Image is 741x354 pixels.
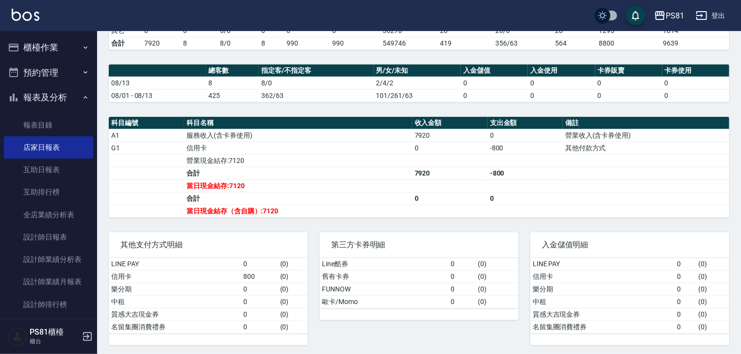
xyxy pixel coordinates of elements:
td: 0 [448,283,476,295]
td: 564 [553,37,596,49]
td: 0 [448,295,476,308]
td: 08/01 - 08/13 [109,89,206,102]
td: -800 [488,142,563,154]
a: 互助日報表 [4,159,93,181]
table: a dense table [109,117,729,218]
button: 櫃檯作業 [4,35,93,60]
td: 當日現金結存:7120 [184,179,412,192]
td: ( 0 ) [278,295,308,308]
td: 其他付款方式 [563,142,729,154]
button: 登出 [692,7,729,25]
table: a dense table [320,258,519,308]
td: 8 [206,77,259,89]
table: a dense table [530,258,729,334]
td: 中租 [109,295,241,308]
th: 卡券販賣 [595,64,662,77]
td: 信用卡 [109,270,241,283]
td: 8/0 [218,37,259,49]
td: 合計 [184,167,412,179]
td: 當日現金結存（含自購）:7120 [184,205,412,217]
td: ( 0 ) [696,258,729,271]
td: 0 [675,258,696,271]
img: Logo [12,9,39,21]
td: ( 0 ) [476,270,519,283]
td: FUNNOW [320,283,448,295]
td: 0 [241,283,278,295]
a: 設計師日報表 [4,226,93,248]
td: ( 0 ) [696,321,729,333]
td: 營業收入(含卡券使用) [563,129,729,142]
td: 08/13 [109,77,206,89]
a: 報表目錄 [4,114,93,136]
td: 425 [206,89,259,102]
td: 0 [488,129,563,142]
button: save [626,6,645,25]
th: 總客數 [206,64,259,77]
td: 362/63 [259,89,373,102]
td: 0 [528,89,595,102]
a: 店家日報表 [4,136,93,159]
td: 0 [448,258,476,271]
td: ( 0 ) [278,270,308,283]
td: 0 [528,77,595,89]
td: 7920 [142,37,181,49]
th: 指定客/不指定客 [259,64,373,77]
img: Person [8,327,27,346]
td: Line酷券 [320,258,448,271]
td: 信用卡 [530,270,675,283]
td: ( 0 ) [696,283,729,295]
td: ( 0 ) [476,283,519,295]
td: 名留集團消費禮券 [530,321,675,333]
td: 合計 [184,192,412,205]
td: 7920 [412,167,488,179]
td: 0 [241,308,278,321]
td: 0 [461,89,528,102]
td: 2/4/2 [374,77,461,89]
th: 入金儲值 [461,64,528,77]
a: 每日收支明細 [4,316,93,338]
th: 男/女/未知 [374,64,461,77]
button: 預約管理 [4,60,93,85]
td: A1 [109,129,184,142]
td: 歐卡/Momo [320,295,448,308]
th: 科目名稱 [184,117,412,129]
span: 第三方卡券明細 [331,240,507,250]
button: PS81 [650,6,688,26]
span: 其他支付方式明細 [120,240,296,250]
th: 卡券使用 [662,64,729,77]
td: 信用卡 [184,142,412,154]
th: 科目編號 [109,117,184,129]
td: 0 [448,270,476,283]
td: ( 0 ) [696,295,729,308]
span: 入金儲值明細 [542,240,718,250]
th: 收入金額 [412,117,488,129]
td: 0 [675,283,696,295]
td: ( 0 ) [278,321,308,333]
td: 9639 [660,37,729,49]
th: 支出金額 [488,117,563,129]
td: 服務收入(含卡券使用) [184,129,412,142]
td: 356/63 [493,37,553,49]
td: 0 [412,192,488,205]
td: 990 [284,37,330,49]
p: 櫃台 [30,337,79,346]
th: 備註 [563,117,729,129]
td: 0 [241,258,278,271]
td: LINE PAY [109,258,241,271]
a: 設計師業績分析表 [4,248,93,271]
td: 樂分期 [530,283,675,295]
td: 0 [412,142,488,154]
td: ( 0 ) [278,308,308,321]
td: 樂分期 [109,283,241,295]
td: ( 0 ) [278,283,308,295]
td: 0 [241,295,278,308]
td: 101/261/63 [374,89,461,102]
td: 合計 [109,37,142,49]
button: 報表及分析 [4,85,93,110]
td: 舊有卡券 [320,270,448,283]
td: 0 [675,270,696,283]
td: 0 [461,77,528,89]
td: G1 [109,142,184,154]
div: PS81 [666,10,684,22]
td: 0 [595,77,662,89]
